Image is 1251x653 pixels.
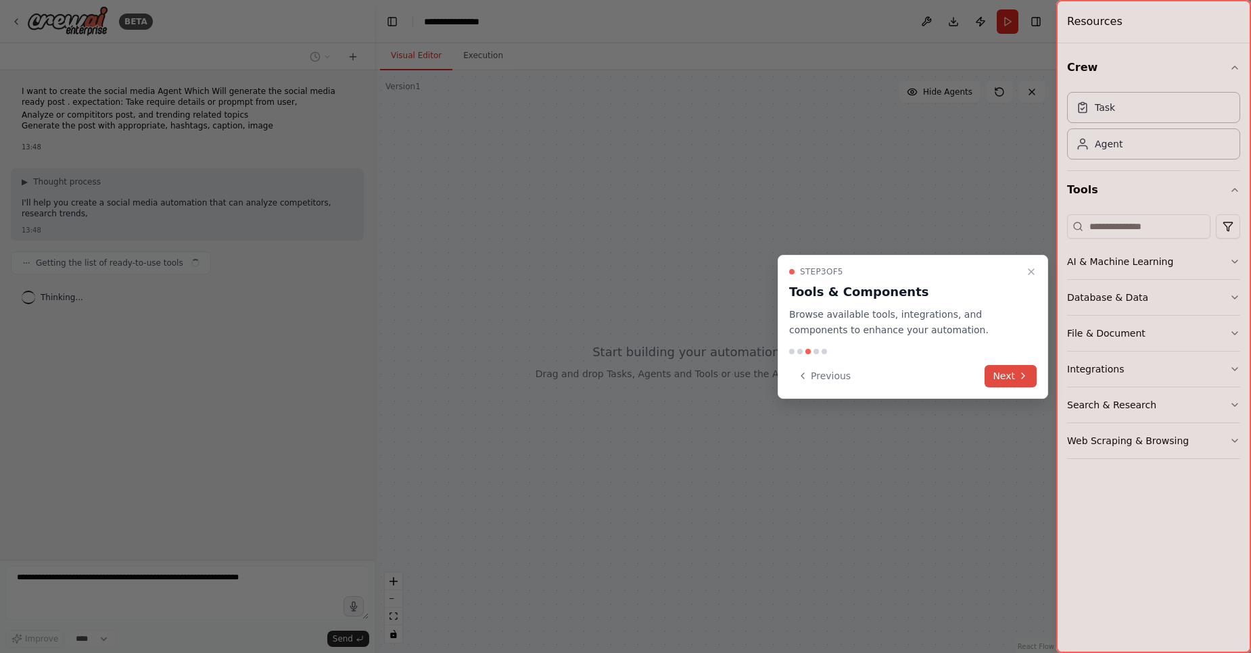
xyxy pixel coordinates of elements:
h3: Tools & Components [789,283,1020,301]
span: Step 3 of 5 [800,266,843,277]
button: Previous [789,365,859,387]
button: Close walkthrough [1023,264,1039,280]
button: Next [985,365,1037,387]
button: Hide left sidebar [383,12,402,31]
p: Browse available tools, integrations, and components to enhance your automation. [789,307,1020,338]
